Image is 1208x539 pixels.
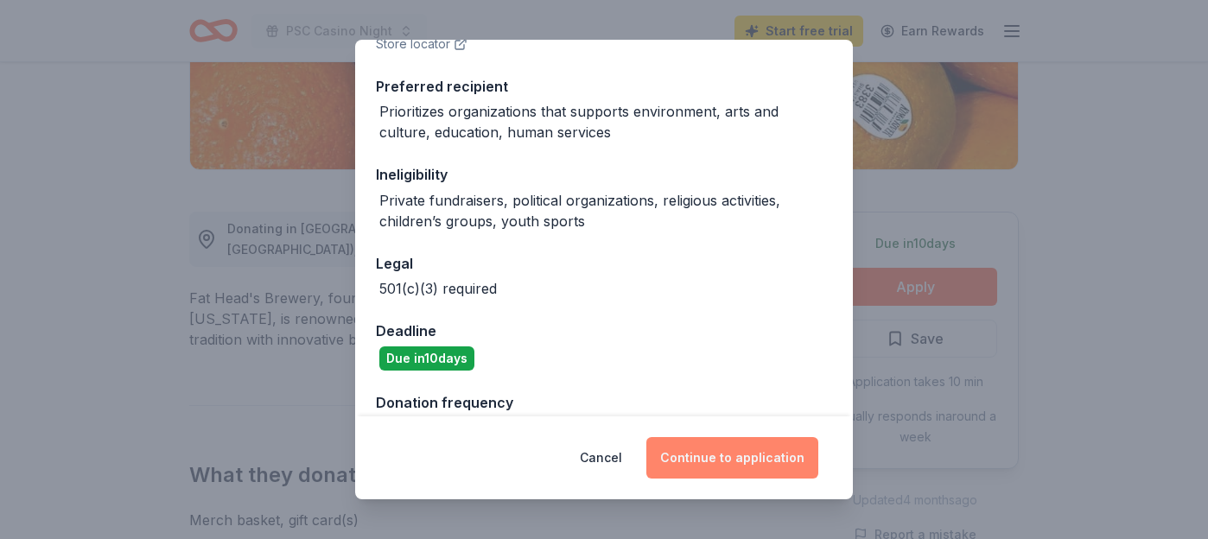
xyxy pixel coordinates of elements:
button: Store locator [376,34,467,54]
div: Prioritizes organizations that supports environment, arts and culture, education, human services [379,101,832,143]
div: Deadline [376,320,832,342]
div: Legal [376,252,832,275]
div: 501(c)(3) required [379,278,497,299]
div: Private fundraisers, political organizations, religious activities, children’s groups, youth sports [379,190,832,231]
div: Ineligibility [376,163,832,186]
button: Cancel [580,437,622,479]
div: Due in 10 days [379,346,474,371]
div: Preferred recipient [376,75,832,98]
div: Donation frequency [376,391,832,414]
button: Continue to application [646,437,818,479]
